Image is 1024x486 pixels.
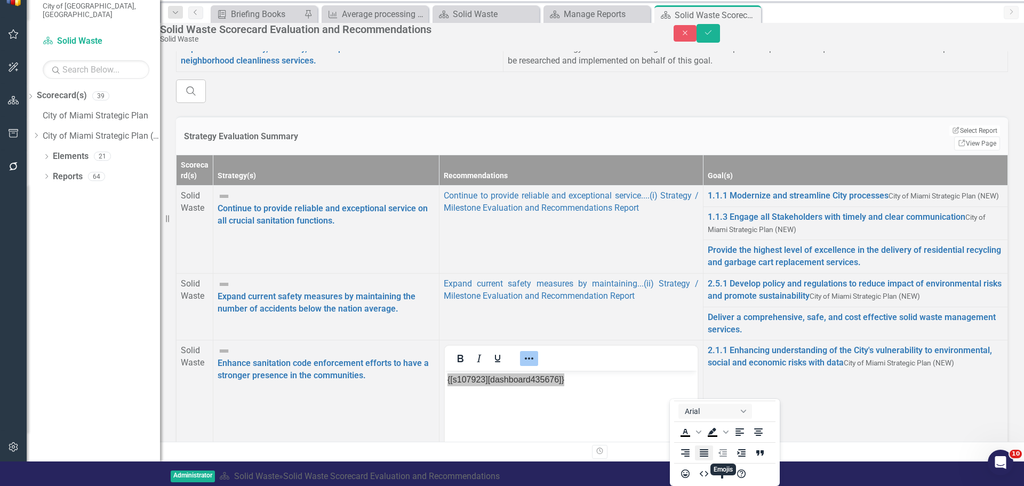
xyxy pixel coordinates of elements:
[470,351,488,366] button: Italic
[444,190,698,213] a: Continue to provide reliable and exceptional service....(i) Strategy / Milestone Evaluation and R...
[177,38,503,72] td: Double-Click to Edit Right Click for Context Menu
[94,152,111,161] div: 21
[675,9,758,22] div: Solid Waste Scorecard Evaluation and Recommendations
[676,445,694,460] button: Align right
[708,190,889,201] a: 1.1.1 Modernize and streamline City processes
[708,245,1001,267] a: Provide the highest level of excellence in the delivery of residential recycling and garbage cart...
[1010,450,1022,458] span: 10
[732,466,750,481] button: Help
[231,7,301,21] div: Briefing Books
[451,351,469,366] button: Bold
[218,170,435,181] div: Strategy(s)
[184,132,748,141] h3: Strategy Evaluation Summary
[88,172,105,181] div: 64
[43,110,160,122] a: City of Miami Strategic Plan
[37,90,87,102] a: Scorecard(s)
[703,425,730,440] div: Background color Black
[751,445,769,460] button: Blockquote
[181,43,488,66] a: Improve the efficiency, reliability, and responsiveness of all waste collection and neighborhood ...
[954,137,1000,150] a: View Page
[695,445,713,460] button: Justify
[444,278,698,301] a: Expand current safety measures by maintaining...(ii) Strategy / Milestone Evaluation and Recommen...
[218,278,230,291] img: Not Defined
[342,7,426,21] div: Average processing time for RFP/RFQs (A&E) (days)
[503,38,1008,72] td: Double-Click to Edit
[489,351,507,366] button: Underline
[218,291,415,314] a: Expand current safety measures by maintaining the number of accidents below the nation average.
[53,150,89,163] a: Elements
[844,358,954,367] span: City of Miami Strategic Plan (NEW)
[708,278,1002,301] a: 2.5.1 Develop policy and regulations to reduce impact of environmental risks and promote sustaina...
[732,445,750,460] button: Increase indent
[444,170,698,181] div: Recommendations
[181,190,204,213] span: Solid Waste
[520,351,538,366] button: Reveal or hide additional toolbar items
[213,7,301,21] a: Briefing Books
[218,203,428,226] a: Continue to provide reliable and exceptional service on all crucial sanitation functions.
[564,7,647,21] div: Manage Reports
[546,7,647,21] a: Manage Reports
[708,312,996,334] a: Deliver a comprehensive, safe, and cost effective solid waste management services.
[949,125,1000,136] button: Select Report
[43,35,149,47] a: Solid Waste
[181,160,209,181] div: Scorecard(s)
[714,445,732,460] button: Decrease indent
[676,425,703,440] div: Text color Black
[749,425,767,440] button: Align center
[708,212,965,222] a: 1.1.3 Engage all Stakeholders with timely and clear communication
[324,7,426,21] a: Average processing time for RFP/RFQs (A&E) (days)
[53,171,83,183] a: Reports
[435,7,537,21] a: Solid Waste
[218,358,429,380] a: Enhance sanitation code enforcement efforts to have a stronger presence in the communities.
[43,60,149,79] input: Search Below...
[453,7,537,21] div: Solid Waste
[676,466,694,481] button: Emojis
[685,407,737,416] span: Arial
[181,278,204,301] span: Solid Waste
[695,466,713,481] button: HTML Editor
[218,345,230,357] img: Not Defined
[218,190,230,203] img: Not Defined
[181,345,204,368] span: Solid Waste
[160,23,652,35] div: Solid Waste Scorecard Evaluation and Recommendations
[708,170,1003,181] div: Goal(s)
[92,91,109,100] div: 39
[160,35,652,43] div: Solid Waste
[678,404,752,419] button: Font Arial
[714,466,732,481] button: CSS Editor
[43,130,160,142] a: City of Miami Strategic Plan (NEW)
[810,292,920,300] span: City of Miami Strategic Plan (NEW)
[708,345,992,368] a: 2.1.1 Enhancing understanding of the City's vulnerability to environmental, social and economic r...
[988,450,1013,475] iframe: Intercom live chat
[43,2,149,19] small: City of [GEOGRAPHIC_DATA], [GEOGRAPHIC_DATA]
[889,192,999,200] span: City of Miami Strategic Plan (NEW)
[708,213,986,234] span: City of Miami Strategic Plan (NEW)
[508,43,1003,67] p: There is no strategy associated to this goal. How can the department provide more qualitative inf...
[731,425,749,440] button: Align left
